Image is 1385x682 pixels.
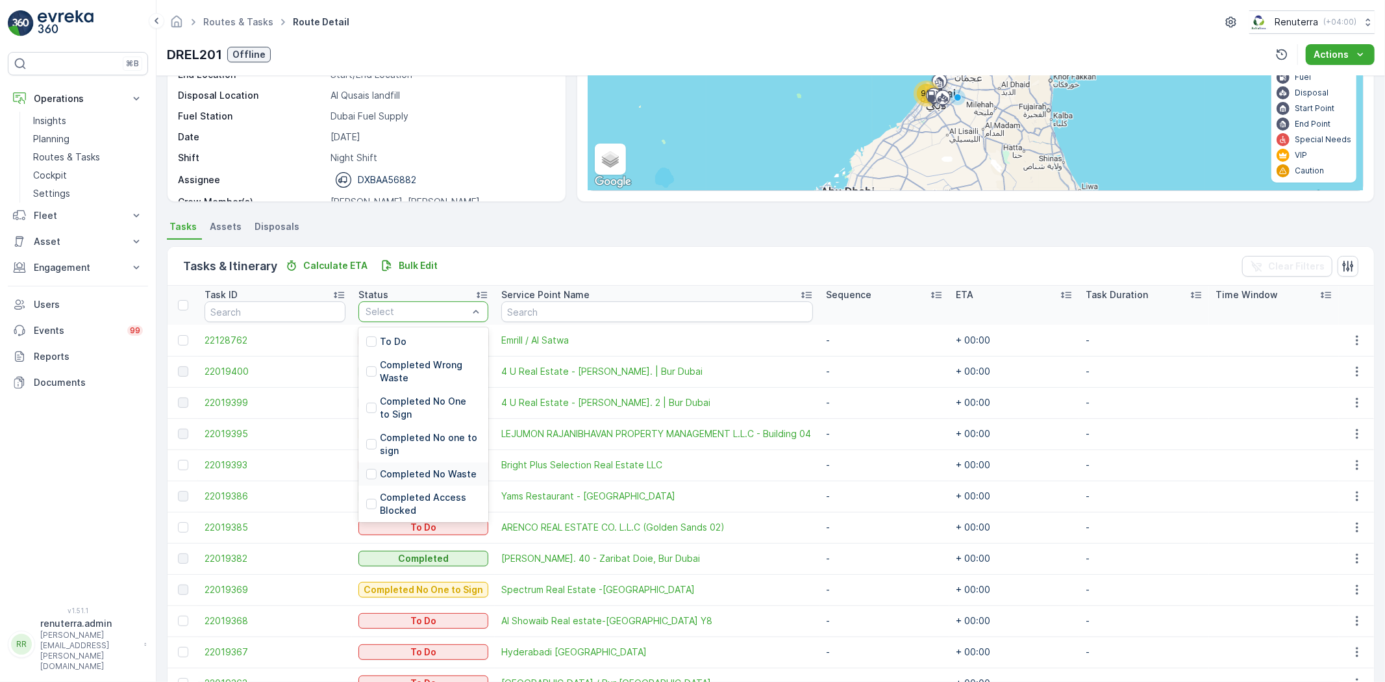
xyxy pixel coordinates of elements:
[8,292,148,318] a: Users
[501,459,813,472] span: Bright Plus Selection Real Estate LLC
[205,459,345,472] a: 22019393
[205,365,345,378] a: 22019400
[949,481,1079,512] td: + 00:00
[1295,119,1330,129] p: End Point
[178,196,325,208] p: Crew Member(s)
[819,605,949,637] td: -
[921,88,932,98] span: 90
[205,552,345,565] a: 22019382
[366,305,468,318] p: Select
[819,574,949,605] td: -
[1295,134,1351,145] p: Special Needs
[380,468,477,481] p: Completed No Waste
[28,112,148,130] a: Insights
[8,607,148,614] span: v 1.51.1
[34,261,122,274] p: Engagement
[949,418,1079,449] td: + 00:00
[28,148,148,166] a: Routes & Tasks
[178,335,188,346] div: Toggle Row Selected
[34,324,119,337] p: Events
[819,356,949,387] td: -
[205,583,345,596] a: 22019369
[826,288,871,301] p: Sequence
[205,288,238,301] p: Task ID
[592,173,634,190] img: Google
[1079,356,1209,387] td: -
[1079,512,1209,543] td: -
[501,490,813,503] a: Yams Restaurant - Karama
[501,396,813,409] a: 4 U Real Estate - Mohammed Noor Talib Bldg. 2 | Bur Dubai
[949,356,1079,387] td: + 00:00
[205,396,345,409] a: 22019399
[33,187,70,200] p: Settings
[819,512,949,543] td: -
[1306,44,1375,65] button: Actions
[178,491,188,501] div: Toggle Row Selected
[178,89,325,102] p: Disposal Location
[33,133,69,145] p: Planning
[205,301,345,322] input: Search
[1249,10,1375,34] button: Renuterra(+04:00)
[596,145,625,173] a: Layers
[34,376,143,389] p: Documents
[380,359,480,385] p: Completed Wrong Waste
[1242,256,1332,277] button: Clear Filters
[178,616,188,626] div: Toggle Row Selected
[331,196,552,208] p: [PERSON_NAME], [PERSON_NAME]
[1079,387,1209,418] td: -
[331,110,552,123] p: Dubai Fuel Supply
[34,298,143,311] p: Users
[205,646,345,659] a: 22019367
[280,258,373,273] button: Calculate ETA
[28,130,148,148] a: Planning
[501,521,813,534] a: ARENCO REAL ESTATE CO. L.L.C (Golden Sands 02)
[819,449,949,481] td: -
[375,258,443,273] button: Bulk Edit
[34,350,143,363] p: Reports
[8,255,148,281] button: Engagement
[33,151,100,164] p: Routes & Tasks
[205,521,345,534] a: 22019385
[399,259,438,272] p: Bulk Edit
[1079,325,1209,356] td: -
[8,318,148,344] a: Events99
[1323,17,1356,27] p: ( +04:00 )
[949,449,1079,481] td: + 00:00
[1079,481,1209,512] td: -
[410,646,436,659] p: To Do
[28,166,148,184] a: Cockpit
[178,647,188,657] div: Toggle Row Selected
[949,637,1079,668] td: + 00:00
[205,490,345,503] a: 22019386
[178,398,188,408] div: Toggle Row Selected
[501,646,813,659] a: Hyderabadi Biryani House
[592,173,634,190] a: Open this area in Google Maps (opens a new window)
[130,325,140,336] p: 99
[819,481,949,512] td: -
[819,637,949,668] td: -
[501,365,813,378] span: 4 U Real Estate - [PERSON_NAME]. | Bur Dubai
[358,582,488,598] button: Completed No One to Sign
[501,583,813,596] span: Spectrum Real Estate -[GEOGRAPHIC_DATA]
[501,490,813,503] span: Yams Restaurant - [GEOGRAPHIC_DATA]
[178,585,188,595] div: Toggle Row Selected
[205,427,345,440] span: 22019395
[1079,418,1209,449] td: -
[11,634,32,655] div: RR
[34,235,122,248] p: Asset
[1295,88,1329,98] p: Disposal
[1268,260,1325,273] p: Clear Filters
[178,151,325,164] p: Shift
[819,543,949,574] td: -
[949,512,1079,543] td: + 00:00
[914,81,940,107] div: 90
[410,521,436,534] p: To Do
[169,19,184,31] a: Homepage
[205,334,345,347] a: 22128762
